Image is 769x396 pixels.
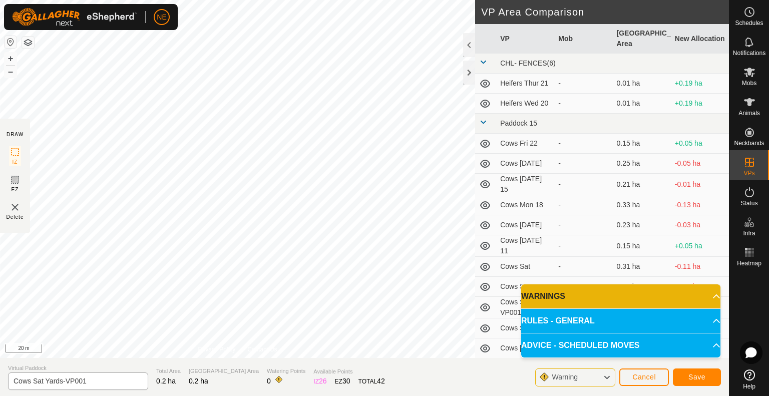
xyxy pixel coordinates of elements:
[521,290,565,302] span: WARNINGS
[671,277,729,297] td: -0.05 ha
[742,80,756,86] span: Mobs
[521,284,720,308] p-accordion-header: WARNINGS
[13,158,18,166] span: IZ
[319,377,327,385] span: 26
[558,200,608,210] div: -
[671,174,729,195] td: -0.01 ha
[729,365,769,393] a: Help
[156,377,176,385] span: 0.2 ha
[671,257,729,277] td: -0.11 ha
[558,179,608,190] div: -
[496,257,554,277] td: Cows Sat
[613,154,671,174] td: 0.25 ha
[521,339,639,351] span: ADVICE - SCHEDULED MOVES
[496,338,554,358] td: Cows [DATE]
[558,158,608,169] div: -
[198,345,236,354] a: Privacy Policy
[671,94,729,114] td: +0.19 ha
[632,373,656,381] span: Cancel
[22,37,34,49] button: Map Layers
[613,74,671,94] td: 0.01 ha
[496,174,554,195] td: Cows [DATE] 15
[5,36,17,48] button: Reset Map
[267,367,305,375] span: Watering Points
[558,241,608,251] div: -
[552,373,578,381] span: Warning
[734,140,764,146] span: Neckbands
[496,318,554,338] td: Cows Sun 17
[496,215,554,235] td: Cows [DATE]
[5,53,17,65] button: +
[671,154,729,174] td: -0.05 ha
[737,260,761,266] span: Heatmap
[496,235,554,257] td: Cows [DATE] 11
[496,297,554,318] td: Cows Sat23-VP001
[500,59,555,67] span: CHL- FENCES(6)
[500,119,537,127] span: Paddock 15
[613,215,671,235] td: 0.23 ha
[12,186,19,193] span: EZ
[671,235,729,257] td: +0.05 ha
[7,131,24,138] div: DRAW
[496,74,554,94] td: Heifers Thur 21
[156,367,181,375] span: Total Area
[496,277,554,297] td: Cows Sat 16
[5,66,17,78] button: –
[671,195,729,215] td: -0.13 ha
[521,315,595,327] span: RULES - GENERAL
[558,78,608,89] div: -
[671,24,729,54] th: New Allocation
[671,134,729,154] td: +0.05 ha
[481,6,729,18] h2: VP Area Comparison
[619,368,669,386] button: Cancel
[673,368,721,386] button: Save
[377,377,385,385] span: 42
[313,367,384,376] span: Available Points
[558,220,608,230] div: -
[247,345,277,354] a: Contact Us
[267,377,271,385] span: 0
[521,333,720,357] p-accordion-header: ADVICE - SCHEDULED MOVES
[189,377,208,385] span: 0.2 ha
[189,367,259,375] span: [GEOGRAPHIC_DATA] Area
[521,309,720,333] p-accordion-header: RULES - GENERAL
[313,376,326,386] div: IZ
[558,98,608,109] div: -
[496,195,554,215] td: Cows Mon 18
[735,20,763,26] span: Schedules
[558,261,608,272] div: -
[743,230,755,236] span: Infra
[496,24,554,54] th: VP
[743,170,754,176] span: VPs
[157,12,166,23] span: NE
[7,213,24,221] span: Delete
[613,174,671,195] td: 0.21 ha
[613,235,671,257] td: 0.15 ha
[554,24,612,54] th: Mob
[358,376,385,386] div: TOTAL
[738,110,760,116] span: Animals
[671,74,729,94] td: +0.19 ha
[688,373,705,381] span: Save
[496,154,554,174] td: Cows [DATE]
[8,364,148,372] span: Virtual Paddock
[671,215,729,235] td: -0.03 ha
[743,383,755,389] span: Help
[9,201,21,213] img: VP
[613,134,671,154] td: 0.15 ha
[496,94,554,114] td: Heifers Wed 20
[613,94,671,114] td: 0.01 ha
[613,24,671,54] th: [GEOGRAPHIC_DATA] Area
[613,277,671,297] td: 0.25 ha
[733,50,765,56] span: Notifications
[613,257,671,277] td: 0.31 ha
[12,8,137,26] img: Gallagher Logo
[558,138,608,149] div: -
[613,195,671,215] td: 0.33 ha
[558,281,608,292] div: -
[342,377,350,385] span: 30
[335,376,350,386] div: EZ
[740,200,757,206] span: Status
[496,134,554,154] td: Cows Fri 22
